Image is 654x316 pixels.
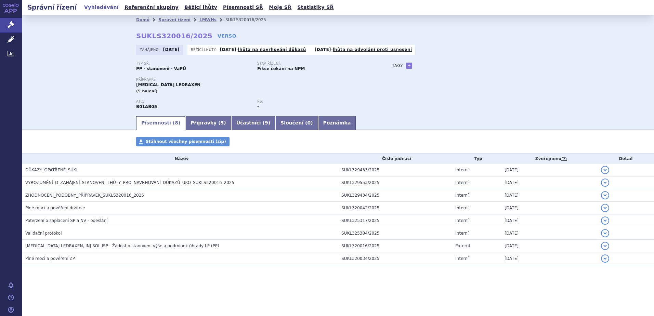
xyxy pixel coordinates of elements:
[333,47,412,52] a: lhůta na odvolání proti usnesení
[501,240,597,252] td: [DATE]
[136,104,157,109] strong: ENOXAPARIN
[501,202,597,214] td: [DATE]
[136,116,185,130] a: Písemnosti (8)
[136,89,158,93] span: (5 balení)
[265,120,268,126] span: 9
[338,176,452,189] td: SUKL329553/2025
[315,47,412,52] p: -
[25,243,219,248] span: ENOXAPARIN SODIUM LEDRAXEN, INJ SOL ISP - Žádost o stanovení výše a podmínek úhrady LP (PP)
[501,252,597,265] td: [DATE]
[257,62,371,66] p: Stav řízení:
[257,104,259,109] strong: -
[257,66,305,71] strong: Fikce čekání na NPM
[601,254,609,263] button: detail
[25,218,107,223] span: Potvrzení o zaplacení SP a NV - odeslání
[295,3,336,12] a: Statistiky SŘ
[455,180,469,185] span: Interní
[601,216,609,225] button: detail
[318,116,356,130] a: Poznámka
[601,179,609,187] button: detail
[136,78,378,82] p: Přípravky:
[392,62,403,70] h3: Tagy
[25,256,75,261] span: Plné moci a pověření ZP
[338,240,452,252] td: SUKL320016/2025
[501,164,597,176] td: [DATE]
[338,202,452,214] td: SUKL320042/2025
[146,139,226,144] span: Stáhnout všechny písemnosti (zip)
[338,214,452,227] td: SUKL325317/2025
[561,157,567,161] abbr: (?)
[25,168,78,172] span: DŮKAZY_OPATŘENÉ_SÚKL
[315,47,331,52] strong: [DATE]
[455,168,469,172] span: Interní
[455,193,469,198] span: Interní
[136,66,186,71] strong: PP - stanovení - VaPÚ
[136,100,250,104] p: ATC:
[136,17,149,22] a: Domů
[257,100,371,104] p: RS:
[25,206,85,210] span: Plné moci a pověření držitele
[140,47,161,52] span: Zahájeno:
[338,252,452,265] td: SUKL320034/2025
[598,154,654,164] th: Detail
[220,47,306,52] p: -
[231,116,275,130] a: Účastníci (9)
[136,82,200,87] span: [MEDICAL_DATA] LEDRAXEN
[175,120,178,126] span: 8
[275,116,318,130] a: Sloučení (0)
[163,47,180,52] strong: [DATE]
[338,164,452,176] td: SUKL329433/2025
[455,218,469,223] span: Interní
[501,214,597,227] td: [DATE]
[22,2,82,12] h2: Správní řízení
[267,3,293,12] a: Moje SŘ
[601,242,609,250] button: detail
[182,3,219,12] a: Běžící lhůty
[221,3,265,12] a: Písemnosti SŘ
[338,154,452,164] th: Číslo jednací
[452,154,501,164] th: Typ
[191,47,218,52] span: Běžící lhůty:
[601,229,609,237] button: detail
[136,32,212,40] strong: SUKLS320016/2025
[455,243,470,248] span: Externí
[501,154,597,164] th: Zveřejněno
[501,227,597,240] td: [DATE]
[238,47,306,52] a: lhůta na navrhování důkazů
[601,166,609,174] button: detail
[185,116,231,130] a: Přípravky (5)
[136,62,250,66] p: Typ SŘ:
[199,17,217,22] a: LMWHs
[122,3,181,12] a: Referenční skupiny
[406,63,412,69] a: +
[338,227,452,240] td: SUKL325384/2025
[22,154,338,164] th: Název
[601,204,609,212] button: detail
[455,231,469,236] span: Interní
[136,137,230,146] a: Stáhnout všechny písemnosti (zip)
[25,231,62,236] span: Validační protokol
[225,15,275,25] li: SUKLS320016/2025
[501,189,597,202] td: [DATE]
[220,47,236,52] strong: [DATE]
[338,189,452,202] td: SUKL329434/2025
[455,206,469,210] span: Interní
[82,3,121,12] a: Vyhledávání
[501,176,597,189] td: [DATE]
[601,191,609,199] button: detail
[218,32,236,39] a: VERSO
[25,193,144,198] span: ZHODNOCENÍ_PODOBNÝ_PŘÍPRAVEK_SUKLS320016_2025
[158,17,191,22] a: Správní řízení
[221,120,224,126] span: 5
[455,256,469,261] span: Interní
[307,120,311,126] span: 0
[25,180,234,185] span: VYROZUMĚNÍ_O_ZAHÁJENÍ_STANOVENÍ_LHŮTY_PRO_NAVRHOVÁNÍ_DŮKAZŮ_UKO_SUKLS320016_2025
